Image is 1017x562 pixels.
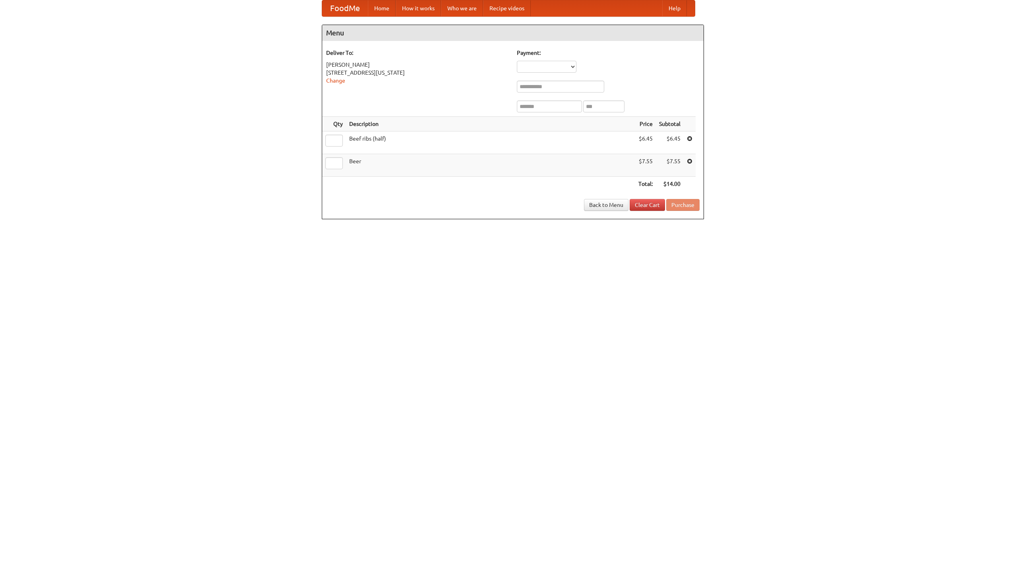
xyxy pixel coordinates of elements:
h5: Deliver To: [326,49,509,57]
a: Clear Cart [630,199,665,211]
th: Qty [322,117,346,131]
th: Description [346,117,635,131]
div: [STREET_ADDRESS][US_STATE] [326,69,509,77]
th: Total: [635,177,656,191]
div: [PERSON_NAME] [326,61,509,69]
button: Purchase [666,199,700,211]
h4: Menu [322,25,704,41]
th: Price [635,117,656,131]
a: Who we are [441,0,483,16]
td: Beef ribs (half) [346,131,635,154]
a: Help [662,0,687,16]
td: Beer [346,154,635,177]
a: Home [368,0,396,16]
td: $7.55 [656,154,684,177]
a: How it works [396,0,441,16]
td: $6.45 [635,131,656,154]
a: Recipe videos [483,0,531,16]
td: $6.45 [656,131,684,154]
a: FoodMe [322,0,368,16]
a: Back to Menu [584,199,628,211]
th: $14.00 [656,177,684,191]
th: Subtotal [656,117,684,131]
a: Change [326,77,345,84]
td: $7.55 [635,154,656,177]
h5: Payment: [517,49,700,57]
